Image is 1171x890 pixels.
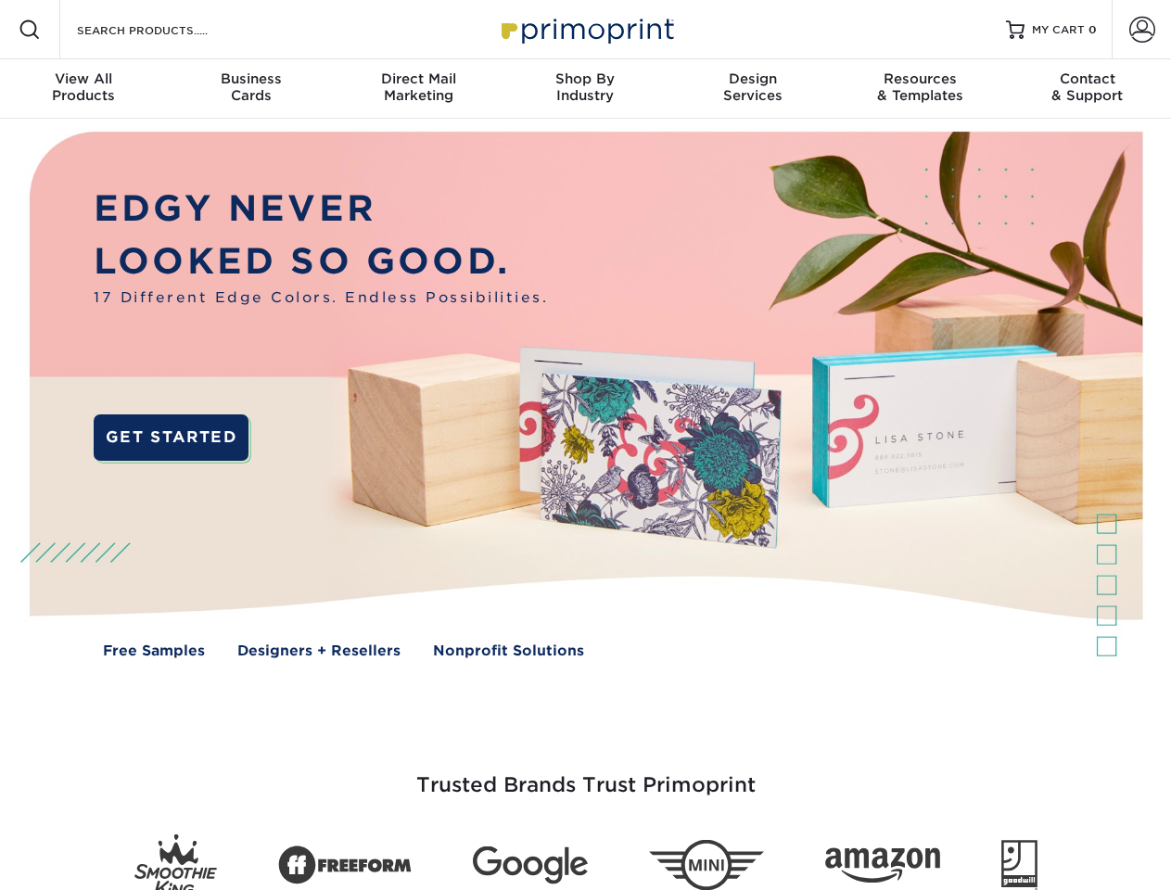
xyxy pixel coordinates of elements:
span: Shop By [502,70,668,87]
a: Contact& Support [1004,59,1171,119]
a: Shop ByIndustry [502,59,668,119]
span: Business [167,70,334,87]
span: Resources [836,70,1003,87]
img: Google [473,846,588,884]
div: Services [669,70,836,104]
span: Design [669,70,836,87]
div: & Templates [836,70,1003,104]
span: Contact [1004,70,1171,87]
img: Amazon [825,848,940,884]
a: Designers + Resellers [237,641,401,662]
div: Marketing [335,70,502,104]
a: DesignServices [669,59,836,119]
a: BusinessCards [167,59,334,119]
div: Industry [502,70,668,104]
p: EDGY NEVER [94,183,548,235]
span: MY CART [1032,22,1085,38]
h3: Trusted Brands Trust Primoprint [44,729,1128,820]
a: GET STARTED [94,414,248,461]
span: 0 [1088,23,1097,36]
img: Goodwill [1001,840,1037,890]
img: Primoprint [493,9,679,49]
a: Nonprofit Solutions [433,641,584,662]
a: Direct MailMarketing [335,59,502,119]
a: Resources& Templates [836,59,1003,119]
span: Direct Mail [335,70,502,87]
div: Cards [167,70,334,104]
a: Free Samples [103,641,205,662]
input: SEARCH PRODUCTS..... [75,19,256,41]
p: LOOKED SO GOOD. [94,235,548,288]
div: & Support [1004,70,1171,104]
span: 17 Different Edge Colors. Endless Possibilities. [94,287,548,309]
